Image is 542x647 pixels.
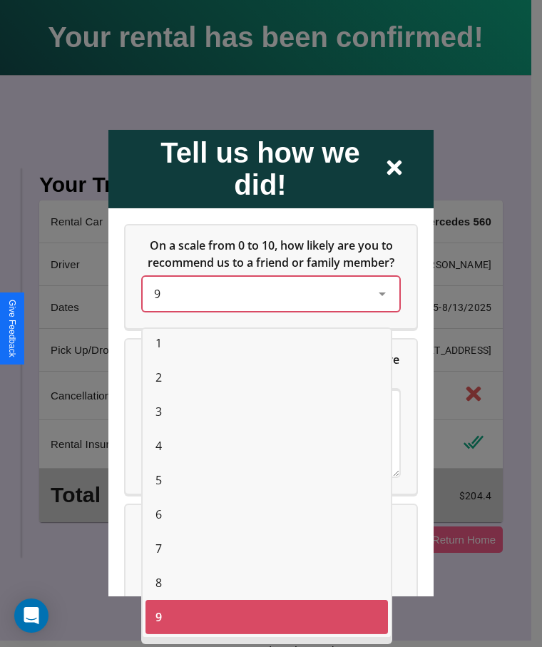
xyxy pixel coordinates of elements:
span: 8 [155,574,162,591]
span: 1 [155,335,162,352]
span: 3 [155,403,162,420]
span: 6 [155,506,162,523]
div: Open Intercom Messenger [14,598,48,633]
div: 3 [145,394,388,429]
span: 2 [155,369,162,386]
div: 4 [145,429,388,463]
div: On a scale from 0 to 10, how likely are you to recommend us to a friend or family member? [126,225,416,327]
span: 9 [154,285,160,301]
div: 1 [145,326,388,360]
div: On a scale from 0 to 10, how likely are you to recommend us to a friend or family member? [143,276,399,310]
span: 9 [155,608,162,626]
div: Give Feedback [7,300,17,357]
span: 7 [155,540,162,557]
div: 6 [145,497,388,531]
div: 9 [145,600,388,634]
span: On a scale from 0 to 10, how likely are you to recommend us to a friend or family member? [148,237,396,270]
div: 7 [145,531,388,566]
div: 8 [145,566,388,600]
h5: On a scale from 0 to 10, how likely are you to recommend us to a friend or family member? [143,236,399,270]
h2: Tell us how we did! [137,136,384,200]
div: 2 [145,360,388,394]
div: 5 [145,463,388,497]
span: 5 [155,472,162,489]
span: 4 [155,437,162,454]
